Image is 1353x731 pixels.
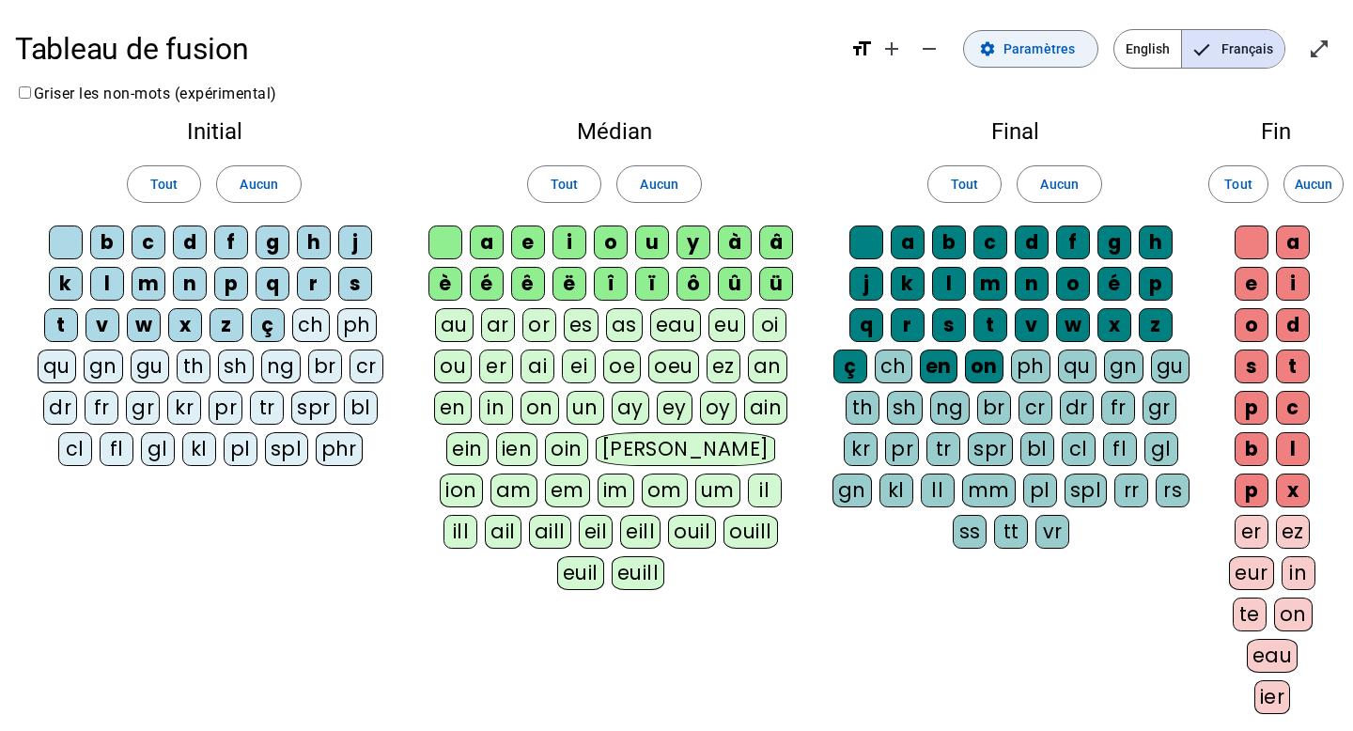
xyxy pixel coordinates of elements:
[753,308,786,342] div: oi
[594,267,628,301] div: î
[90,267,124,301] div: l
[603,350,641,383] div: oe
[1295,173,1332,195] span: Aucun
[292,308,330,342] div: ch
[1017,165,1101,203] button: Aucun
[1104,350,1143,383] div: gn
[598,474,634,507] div: im
[490,474,537,507] div: am
[932,226,966,259] div: b
[527,165,601,203] button: Tout
[216,165,301,203] button: Aucun
[963,30,1098,68] button: Paramètres
[642,474,688,507] div: om
[650,308,702,342] div: eau
[1156,474,1190,507] div: rs
[126,391,160,425] div: gr
[953,515,987,549] div: ss
[214,226,248,259] div: f
[968,432,1013,466] div: spr
[1276,515,1310,549] div: ez
[850,38,873,60] mat-icon: format_size
[435,308,474,342] div: au
[428,120,801,143] h2: Médian
[1151,350,1190,383] div: gu
[1144,432,1178,466] div: gl
[496,432,538,466] div: ien
[564,308,599,342] div: es
[224,432,257,466] div: pl
[256,267,289,301] div: q
[849,267,883,301] div: j
[885,432,919,466] div: pr
[965,350,1003,383] div: on
[880,38,903,60] mat-icon: add
[86,308,119,342] div: v
[552,267,586,301] div: ë
[759,226,793,259] div: â
[932,267,966,301] div: l
[962,474,1016,507] div: mm
[567,391,604,425] div: un
[594,226,628,259] div: o
[1274,598,1313,631] div: on
[910,30,948,68] button: Diminuer la taille de la police
[291,391,336,425] div: spr
[1097,308,1131,342] div: x
[485,515,521,549] div: ail
[44,308,78,342] div: t
[210,308,243,342] div: z
[177,350,210,383] div: th
[612,391,649,425] div: ay
[479,391,513,425] div: in
[873,30,910,68] button: Augmenter la taille de la police
[1308,38,1330,60] mat-icon: open_in_full
[1114,474,1148,507] div: rr
[1300,30,1338,68] button: Entrer en plein écran
[58,432,92,466] div: cl
[1143,391,1176,425] div: gr
[250,391,284,425] div: tr
[973,267,1007,301] div: m
[1060,391,1094,425] div: dr
[1114,30,1181,68] span: English
[214,267,248,301] div: p
[832,474,872,507] div: gn
[831,120,1199,143] h2: Final
[759,267,793,301] div: ü
[1229,556,1274,590] div: eur
[470,267,504,301] div: é
[994,515,1028,549] div: tt
[90,226,124,259] div: b
[668,515,716,549] div: ouil
[1139,267,1173,301] div: p
[1182,30,1284,68] span: Français
[150,173,178,195] span: Tout
[1011,350,1050,383] div: ph
[1235,474,1268,507] div: p
[173,226,207,259] div: d
[1235,515,1268,549] div: er
[973,226,1007,259] div: c
[141,432,175,466] div: gl
[1113,29,1285,69] mat-button-toggle-group: Language selection
[1282,556,1315,590] div: in
[1235,391,1268,425] div: p
[891,267,925,301] div: k
[932,308,966,342] div: s
[1139,226,1173,259] div: h
[297,267,331,301] div: r
[338,267,372,301] div: s
[1139,308,1173,342] div: z
[926,432,960,466] div: tr
[131,350,169,383] div: gu
[529,515,571,549] div: aill
[308,350,342,383] div: br
[552,226,586,259] div: i
[440,474,483,507] div: ion
[1229,120,1323,143] h2: Fin
[127,165,201,203] button: Tout
[545,432,588,466] div: oin
[1235,308,1268,342] div: o
[1003,38,1075,60] span: Paramètres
